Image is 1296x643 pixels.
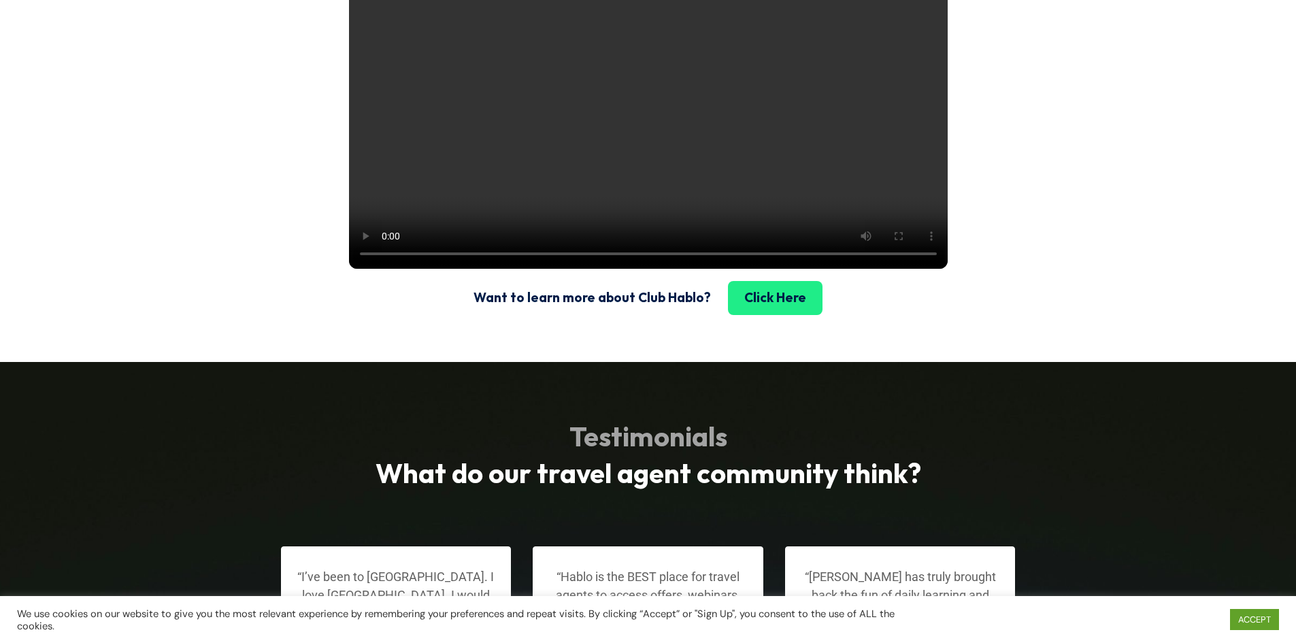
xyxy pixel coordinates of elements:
div: We use cookies on our website to give you the most relevant experience by remembering your prefer... [17,608,901,632]
a: ACCEPT [1230,609,1279,630]
p: Testimonials [281,431,1016,447]
li: Want to learn more about Club Hablo? [473,289,711,307]
p: What do our travel agent community think? [281,456,1016,494]
a: Click Here [728,281,823,315]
